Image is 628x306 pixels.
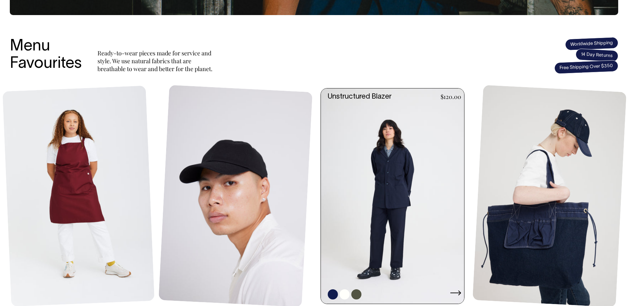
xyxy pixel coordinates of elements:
span: Worldwide Shipping [565,37,618,50]
p: Ready-to-wear pieces made for service and style. We use natural fabrics that are breathable to we... [97,49,215,73]
span: Free Shipping Over $350 [554,60,618,74]
h3: Menu Favourites [10,38,82,73]
span: 14 Day Returns [575,48,619,62]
